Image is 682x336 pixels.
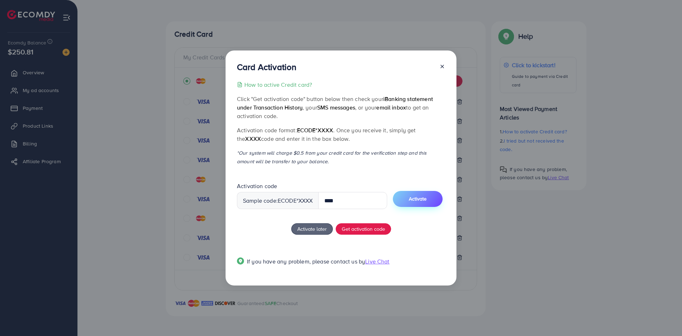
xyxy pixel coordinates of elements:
h3: Card Activation [237,62,296,72]
p: Click "Get activation code" button below then check your , your , or your to get an activation code. [237,95,445,120]
span: Activate later [297,225,327,233]
button: Activate [393,191,443,207]
span: Get activation code [342,225,385,233]
span: Live Chat [365,257,389,265]
span: Activate [409,195,427,202]
img: Popup guide [237,257,244,265]
iframe: Chat [652,304,677,331]
span: SMS messages [317,103,355,111]
span: XXXX [245,135,261,143]
span: email inbox [376,103,406,111]
p: Activation code format: . Once you receive it, simply get the code and enter it in the box below. [237,126,445,143]
button: Get activation code [336,223,391,235]
label: Activation code [237,182,277,190]
span: If you have any problem, please contact us by [247,257,365,265]
span: ecode*XXXX [297,126,334,134]
div: Sample code: *XXXX [237,192,319,209]
p: How to active Credit card? [244,80,312,89]
p: *Our system will charge $0.5 from your credit card for the verification step and this amount will... [237,149,445,166]
button: Activate later [291,223,333,235]
span: iBanking statement under Transaction History [237,95,433,111]
span: ecode [278,197,297,205]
